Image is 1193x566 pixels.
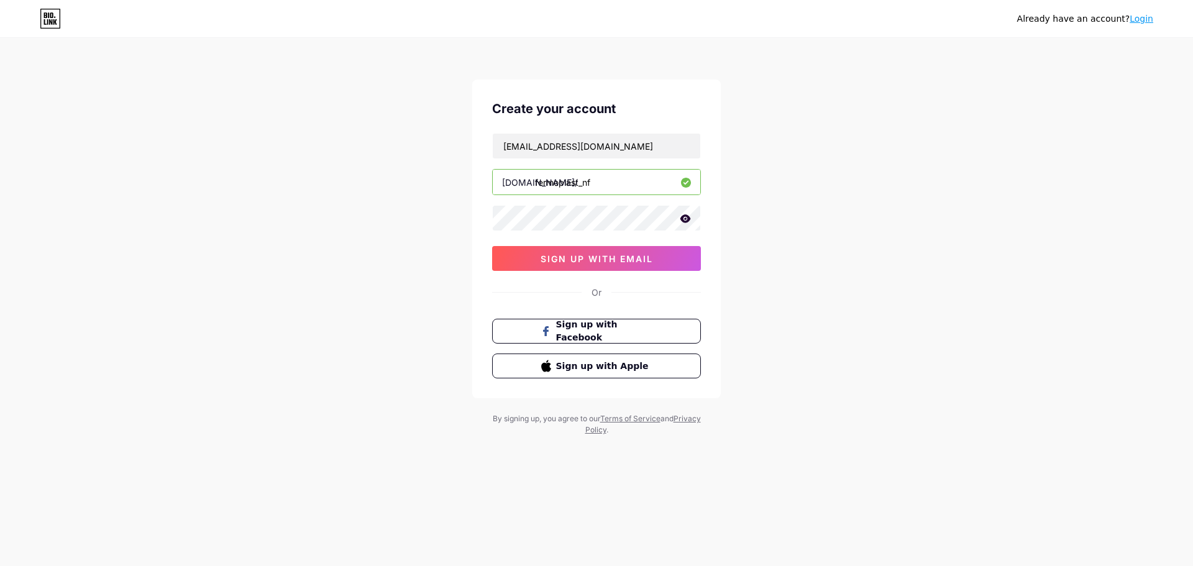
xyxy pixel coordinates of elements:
button: sign up with email [492,246,701,271]
a: Terms of Service [600,414,660,423]
span: Sign up with Facebook [556,318,652,344]
span: sign up with email [541,253,653,264]
div: Or [592,286,601,299]
div: Already have an account? [1017,12,1153,25]
button: Sign up with Apple [492,354,701,378]
div: Create your account [492,99,701,118]
div: By signing up, you agree to our and . [491,413,702,436]
div: [DOMAIN_NAME]/ [502,176,578,189]
a: Login [1130,14,1153,24]
input: username [493,170,700,194]
input: Email [493,134,700,158]
button: Sign up with Facebook [492,319,701,344]
span: Sign up with Apple [556,360,652,373]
